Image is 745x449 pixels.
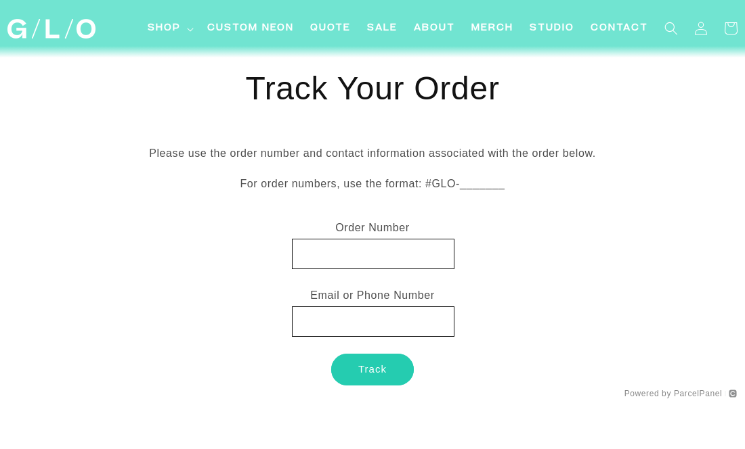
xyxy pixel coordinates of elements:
[406,14,463,44] a: About
[199,14,302,44] a: Custom Neon
[335,222,409,233] span: Order Number
[582,14,656,44] a: Contact
[148,22,181,36] span: Shop
[8,131,737,218] div: Please use the order number and contact information associated with the order below.
[3,14,101,44] a: GLO Studio
[530,22,574,36] span: Studio
[140,14,199,44] summary: Shop
[8,68,737,109] h1: Track Your Order
[310,22,351,36] span: Quote
[656,14,686,43] summary: Search
[310,289,434,301] span: Email or Phone Number
[207,22,294,36] span: Custom Neon
[414,22,455,36] span: About
[7,19,95,39] img: GLO Studio
[359,14,406,44] a: SALE
[367,22,398,36] span: SALE
[331,354,414,385] button: Track
[463,14,521,44] a: Merch
[471,22,513,36] span: Merch
[302,14,359,44] a: Quote
[8,174,737,194] p: For order numbers, use the format: #GLO-_______
[521,14,582,44] a: Studio
[591,22,648,36] span: Contact
[501,260,745,449] iframe: Chat Widget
